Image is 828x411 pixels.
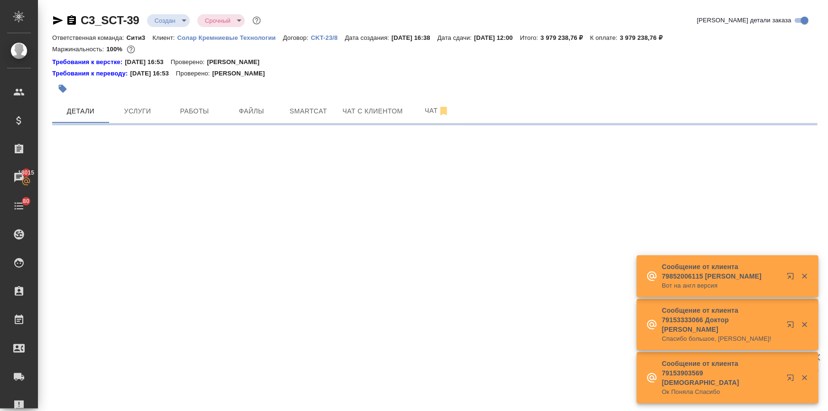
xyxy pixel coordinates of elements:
[147,14,190,27] div: Создан
[540,34,590,41] p: 3 979 238,76 ₽
[52,69,130,78] div: Нажми, чтобы открыть папку с инструкцией
[662,334,781,344] p: Спасибо большое, [PERSON_NAME]!
[2,194,36,218] a: 80
[17,196,35,206] span: 80
[662,306,781,334] p: Сообщение от клиента 79153333066 Доктор [PERSON_NAME]
[662,359,781,387] p: Сообщение от клиента 79153903569 [DEMOGRAPHIC_DATA]
[311,33,345,41] a: CKT-23/8
[520,34,540,41] p: Итого:
[311,34,345,41] p: CKT-23/8
[662,262,781,281] p: Сообщение от клиента 79852006115 [PERSON_NAME]
[474,34,520,41] p: [DATE] 12:00
[437,34,474,41] p: Дата сдачи:
[283,34,311,41] p: Договор:
[172,105,217,117] span: Работы
[795,272,814,280] button: Закрыть
[52,57,125,67] div: Нажми, чтобы открыть папку с инструкцией
[197,14,245,27] div: Создан
[662,387,781,397] p: Ок Поняла Спасибо
[620,34,670,41] p: 3 979 238,76 ₽
[781,368,804,391] button: Открыть в новой вкладке
[125,43,137,56] button: 0.00 RUB;
[391,34,437,41] p: [DATE] 16:38
[58,105,103,117] span: Детали
[438,105,449,117] svg: Отписаться
[115,105,160,117] span: Услуги
[52,15,64,26] button: Скопировать ссылку для ЯМессенджера
[66,15,77,26] button: Скопировать ссылку
[212,69,272,78] p: [PERSON_NAME]
[52,78,73,99] button: Добавить тэг
[177,33,283,41] a: Солар Кремниевые Технологии
[795,374,814,382] button: Закрыть
[345,34,391,41] p: Дата создания:
[697,16,791,25] span: [PERSON_NAME] детали заказа
[286,105,331,117] span: Smartcat
[177,34,283,41] p: Солар Кремниевые Технологии
[152,34,177,41] p: Клиент:
[781,315,804,338] button: Открыть в новой вкладке
[171,57,207,67] p: Проверено:
[152,17,178,25] button: Создан
[662,281,781,290] p: Вот на англ версия
[52,46,106,53] p: Маржинальность:
[590,34,620,41] p: К оплате:
[52,34,127,41] p: Ответственная команда:
[251,14,263,27] button: Доп статусы указывают на важность/срочность заказа
[12,168,40,177] span: 18015
[125,57,171,67] p: [DATE] 16:53
[106,46,125,53] p: 100%
[343,105,403,117] span: Чат с клиентом
[202,17,233,25] button: Срочный
[81,14,140,27] a: C3_SCT-39
[127,34,153,41] p: Сити3
[2,166,36,189] a: 18015
[229,105,274,117] span: Файлы
[781,267,804,290] button: Открыть в новой вкладке
[207,57,267,67] p: [PERSON_NAME]
[130,69,176,78] p: [DATE] 16:53
[176,69,213,78] p: Проверено:
[414,105,460,117] span: Чат
[52,69,130,78] a: Требования к переводу:
[795,320,814,329] button: Закрыть
[52,57,125,67] a: Требования к верстке:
